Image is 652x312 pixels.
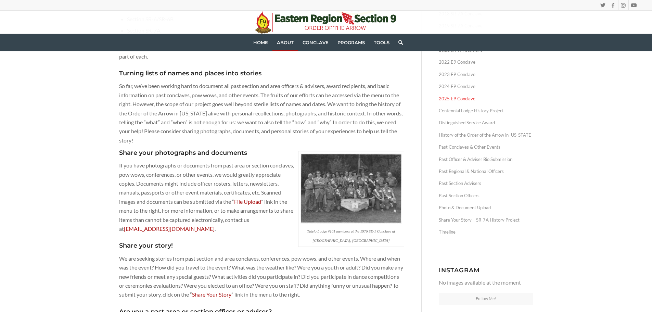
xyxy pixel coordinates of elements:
span: About [277,40,294,45]
a: Home [249,34,272,51]
a: Tools [369,34,394,51]
p: If you have photographs or documents from past area or section conclaves, pow wows, conferences, ... [119,161,404,233]
p: No images available at the moment [439,278,533,287]
a: Past Section Advisers [439,177,533,189]
a: File Upload [234,198,261,205]
a: Centennial Lodge History Project [439,105,533,117]
a: Share Your Story [192,291,231,298]
span: Home [253,40,268,45]
a: Past Officer & Adviser Bio Submission [439,153,533,165]
a: Programs [333,34,369,51]
a: Search [394,34,403,51]
a: Timeline [439,226,533,238]
a: Share Your Story – SR-7A History Project [439,214,533,226]
span: Programs [337,40,365,45]
a: Past Regional & National Officers [439,165,533,177]
a: Follow Me! [439,293,533,305]
a: Conclave [298,34,333,51]
a: 2024 E9 Conclave [439,80,533,92]
img: Tutelo Lodge #161 members at the 1976 SE-1 Conclave at Camp Sinoquipe, PA [298,151,404,226]
h4: Share your story! [119,242,404,249]
a: 2025 E9 Conclave [439,93,533,105]
a: About [272,34,298,51]
a: Photo & Document Upload [439,202,533,214]
a: Distinguished Service Award [439,117,533,129]
p: So far, we’ve been working hard to document all past section and area officers & advisers, award ... [119,82,404,145]
span: Tools [374,40,389,45]
a: Past Section Officers [439,190,533,202]
span: Conclave [303,40,329,45]
a: [EMAIL_ADDRESS][DOMAIN_NAME] [124,225,215,232]
a: Past Conclaves & Other Events [439,141,533,153]
h3: Instagram [439,267,533,273]
h4: Turning lists of names and places into stories [119,70,404,77]
a: History of the Order of the Arrow in [US_STATE] [439,129,533,141]
p: We are seeking stories from past section and area conclaves, conferences, pow wows, and other eve... [119,254,404,299]
a: 2023 E9 Conclave [439,68,533,80]
a: 2022 E9 Conclave [439,56,533,68]
h4: Share your photographs and documents [119,150,404,157]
